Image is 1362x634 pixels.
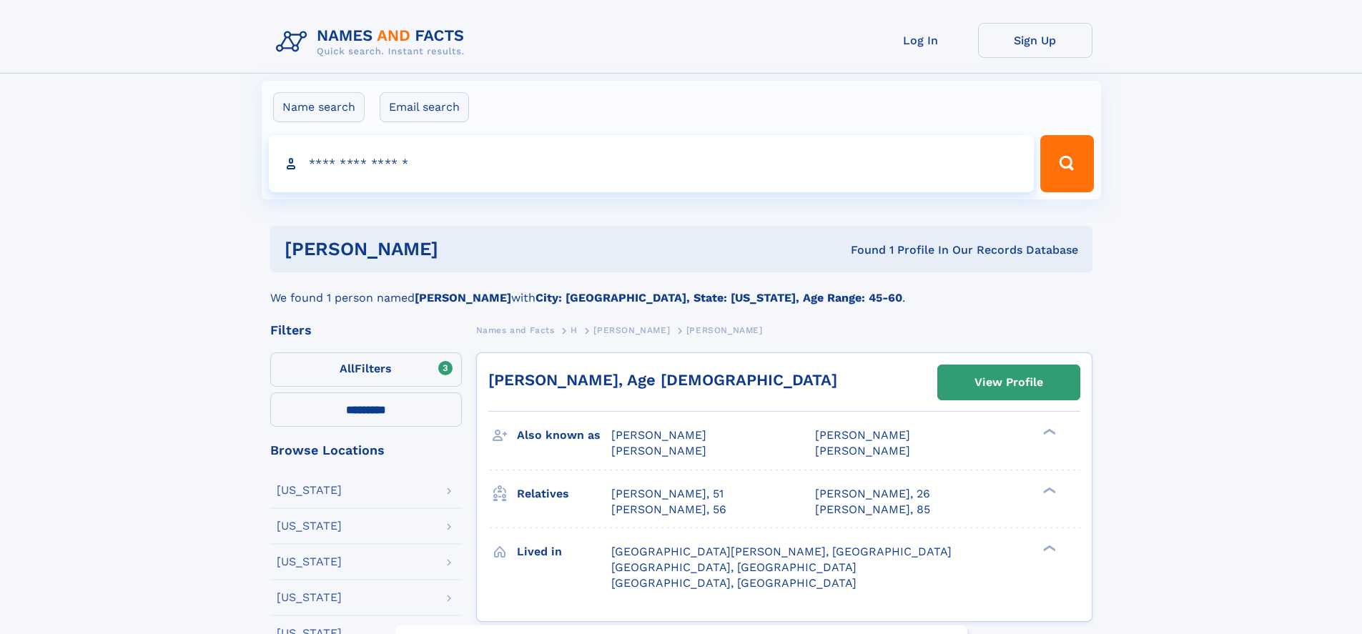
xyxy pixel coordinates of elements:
b: [PERSON_NAME] [415,291,511,304]
a: [PERSON_NAME], Age [DEMOGRAPHIC_DATA] [488,371,837,389]
div: View Profile [974,366,1043,399]
div: ❯ [1040,543,1057,553]
a: Sign Up [978,23,1092,58]
span: [GEOGRAPHIC_DATA][PERSON_NAME], [GEOGRAPHIC_DATA] [611,545,952,558]
span: [PERSON_NAME] [686,325,763,335]
label: Filters [270,352,462,387]
a: [PERSON_NAME], 56 [611,502,726,517]
div: [US_STATE] [277,556,342,568]
b: City: [GEOGRAPHIC_DATA], State: [US_STATE], Age Range: 45-60 [536,291,902,304]
label: Email search [380,92,469,122]
h3: Also known as [517,423,611,447]
span: [GEOGRAPHIC_DATA], [GEOGRAPHIC_DATA] [611,576,857,590]
div: Browse Locations [270,444,462,457]
h3: Lived in [517,540,611,564]
span: [PERSON_NAME] [815,444,910,457]
span: All [340,362,355,375]
span: [PERSON_NAME] [593,325,670,335]
div: [US_STATE] [277,520,342,532]
a: [PERSON_NAME], 26 [815,486,930,502]
a: [PERSON_NAME], 85 [815,502,930,517]
span: [PERSON_NAME] [611,428,706,442]
span: [PERSON_NAME] [815,428,910,442]
input: search input [269,135,1035,192]
div: ❯ [1040,427,1057,437]
a: Log In [864,23,978,58]
div: [US_STATE] [277,592,342,603]
div: Filters [270,324,462,337]
h1: [PERSON_NAME] [285,240,645,258]
div: We found 1 person named with . [270,272,1092,307]
span: [PERSON_NAME] [611,444,706,457]
span: H [571,325,578,335]
label: Name search [273,92,365,122]
img: Logo Names and Facts [270,23,476,61]
div: Found 1 Profile In Our Records Database [644,242,1078,258]
button: Search Button [1040,135,1093,192]
a: [PERSON_NAME], 51 [611,486,724,502]
span: [GEOGRAPHIC_DATA], [GEOGRAPHIC_DATA] [611,560,857,574]
a: [PERSON_NAME] [593,321,670,339]
a: View Profile [938,365,1080,400]
div: ❯ [1040,485,1057,495]
div: [US_STATE] [277,485,342,496]
h3: Relatives [517,482,611,506]
a: Names and Facts [476,321,555,339]
a: H [571,321,578,339]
